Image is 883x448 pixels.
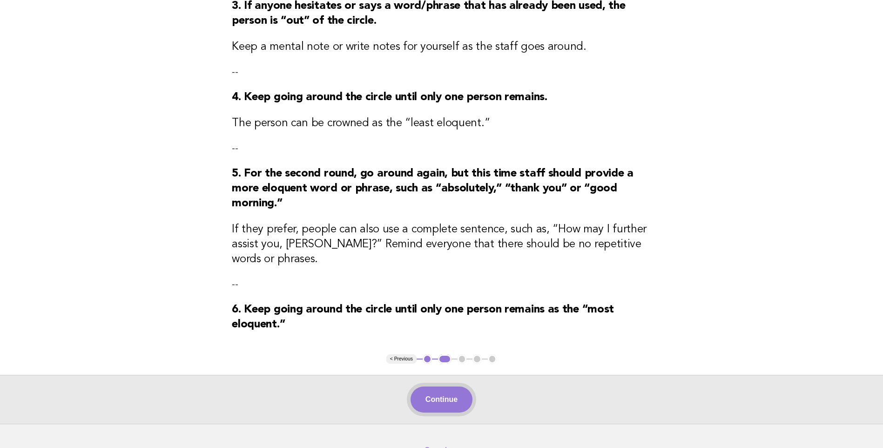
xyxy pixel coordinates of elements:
strong: 6. Keep going around the circle until only one person remains as the “most eloquent.” [232,304,614,330]
h3: The person can be crowned as the “least eloquent.” [232,116,651,131]
button: 1 [423,354,432,364]
h3: If they prefer, people can also use a complete sentence, such as, “How may I further assist you, ... [232,222,651,267]
strong: 5. For the second round, go around again, but this time staff should provide a more eloquent word... [232,168,634,209]
h3: Keep a mental note or write notes for yourself as the staff goes around. [232,40,651,54]
button: 2 [438,354,452,364]
p: -- [232,142,651,155]
button: < Previous [386,354,417,364]
p: -- [232,278,651,291]
strong: 4. Keep going around the circle until only one person remains. [232,92,547,103]
p: -- [232,66,651,79]
button: Continue [411,387,472,413]
strong: 3. If anyone hesitates or says a word/phrase that has already been used, the person is “out” of t... [232,0,625,27]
